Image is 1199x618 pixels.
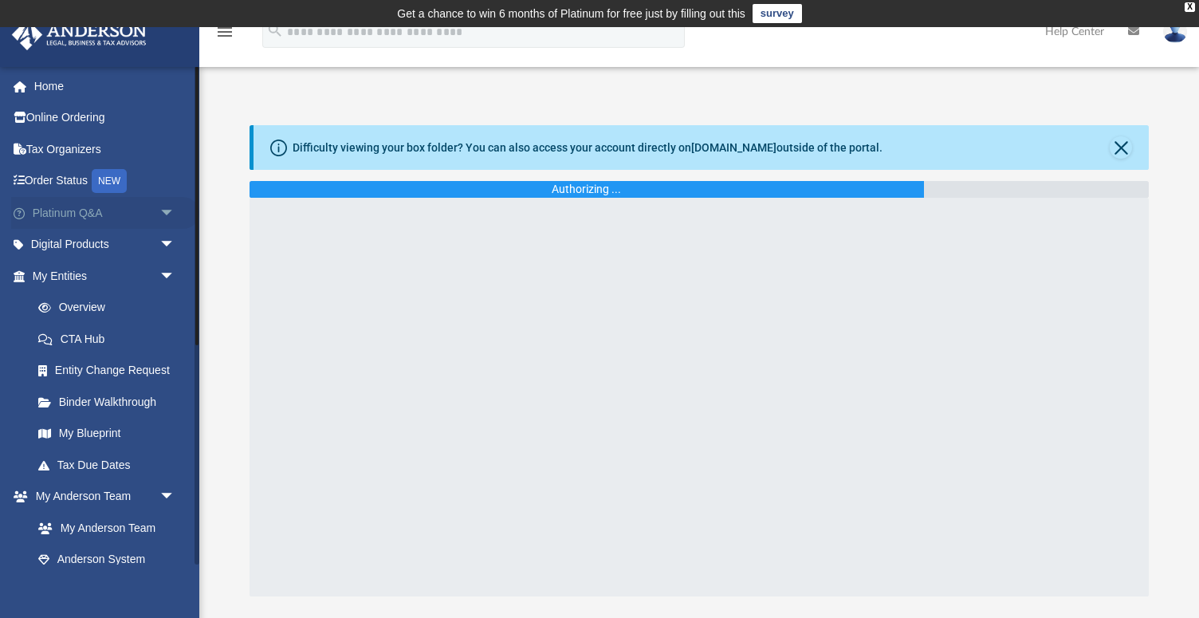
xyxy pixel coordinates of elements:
img: User Pic [1163,20,1187,43]
a: My Anderson Team [22,512,183,544]
div: NEW [92,169,127,193]
img: Anderson Advisors Platinum Portal [7,19,151,50]
div: Get a chance to win 6 months of Platinum for free just by filling out this [397,4,745,23]
a: Order StatusNEW [11,165,199,198]
a: CTA Hub [22,323,199,355]
a: My Anderson Teamarrow_drop_down [11,481,191,513]
i: search [266,22,284,39]
span: arrow_drop_down [159,481,191,514]
i: menu [215,22,234,41]
a: Digital Productsarrow_drop_down [11,229,199,261]
span: arrow_drop_down [159,229,191,262]
a: My Blueprint [22,418,191,450]
a: Tax Organizers [11,133,199,165]
a: Overview [22,292,199,324]
button: Close [1110,136,1132,159]
a: survey [753,4,802,23]
span: arrow_drop_down [159,260,191,293]
span: arrow_drop_down [159,197,191,230]
div: Difficulty viewing your box folder? You can also access your account directly on outside of the p... [293,140,883,156]
a: Binder Walkthrough [22,386,199,418]
a: Home [11,70,199,102]
a: [DOMAIN_NAME] [691,141,776,154]
a: Tax Due Dates [22,449,199,481]
a: menu [215,30,234,41]
a: Online Ordering [11,102,199,134]
a: Platinum Q&Aarrow_drop_down [11,197,199,229]
a: Anderson System [22,544,191,576]
a: My Entitiesarrow_drop_down [11,260,199,292]
a: Entity Change Request [22,355,199,387]
div: Authorizing ... [552,181,621,198]
div: close [1185,2,1195,12]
